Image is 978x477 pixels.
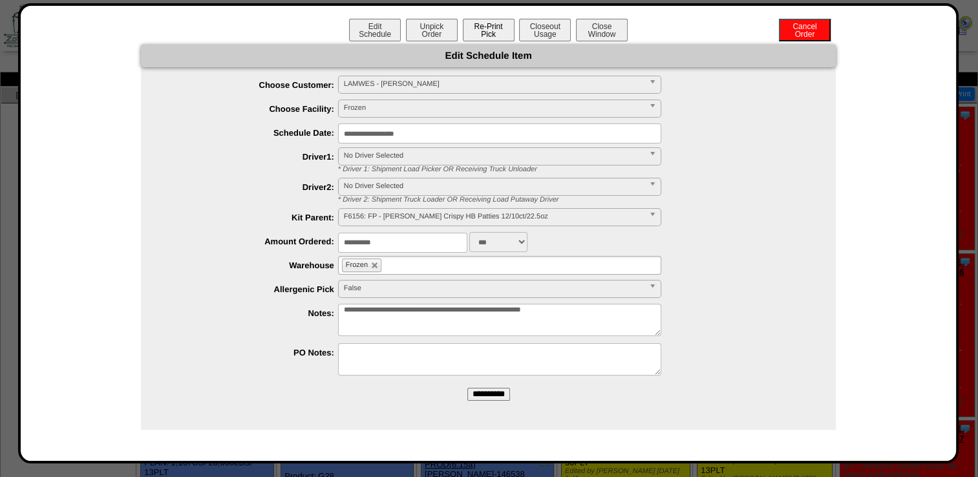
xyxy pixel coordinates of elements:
[463,19,515,41] button: Re-PrintPick
[406,19,458,41] button: UnpickOrder
[328,196,836,204] div: * Driver 2: Shipment Truck Loader OR Receiving Load Putaway Driver
[346,261,368,269] span: Frozen
[167,104,338,114] label: Choose Facility:
[575,29,629,39] a: CloseWindow
[167,182,338,192] label: Driver2:
[344,178,644,194] span: No Driver Selected
[519,19,571,41] button: CloseoutUsage
[167,308,338,318] label: Notes:
[344,281,644,296] span: False
[167,128,338,138] label: Schedule Date:
[344,209,644,224] span: F6156: FP - [PERSON_NAME] Crispy HB Patties 12/10ct/22.5oz
[344,100,644,116] span: Frozen
[167,80,338,90] label: Choose Customer:
[167,348,338,357] label: PO Notes:
[141,45,836,67] div: Edit Schedule Item
[344,148,644,164] span: No Driver Selected
[349,19,401,41] button: EditSchedule
[167,152,338,162] label: Driver1:
[167,260,338,270] label: Warehouse
[167,284,338,294] label: Allergenic Pick
[344,76,644,92] span: LAMWES - [PERSON_NAME]
[779,19,831,41] button: CancelOrder
[576,19,628,41] button: CloseWindow
[167,213,338,222] label: Kit Parent:
[328,165,836,173] div: * Driver 1: Shipment Load Picker OR Receiving Truck Unloader
[167,237,338,246] label: Amount Ordered:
